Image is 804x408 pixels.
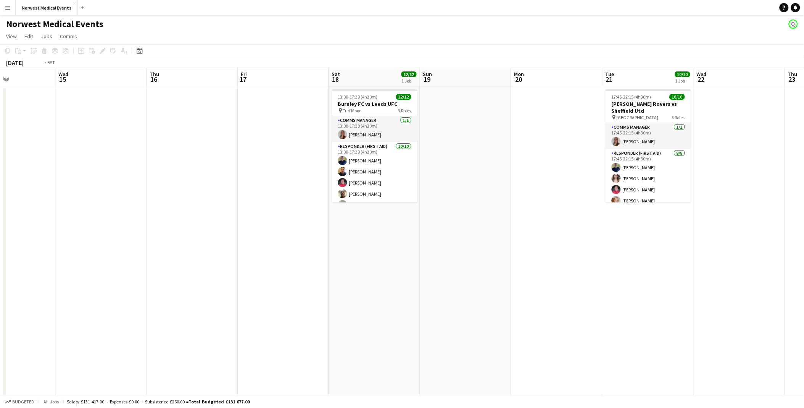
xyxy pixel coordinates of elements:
[789,19,798,29] app-user-avatar: Rory Murphy
[67,399,250,405] div: Salary £131 417.00 + Expenses £0.00 + Subsistence £260.00 =
[189,399,250,405] span: Total Budgeted £131 677.00
[6,33,17,40] span: View
[42,399,60,405] span: All jobs
[24,33,33,40] span: Edit
[6,59,24,66] div: [DATE]
[6,18,103,30] h1: Norwest Medical Events
[57,31,80,41] a: Comms
[12,399,34,405] span: Budgeted
[4,398,35,406] button: Budgeted
[60,33,77,40] span: Comms
[21,31,36,41] a: Edit
[47,60,55,65] div: BST
[41,33,52,40] span: Jobs
[38,31,55,41] a: Jobs
[16,0,78,15] button: Norwest Medical Events
[3,31,20,41] a: View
